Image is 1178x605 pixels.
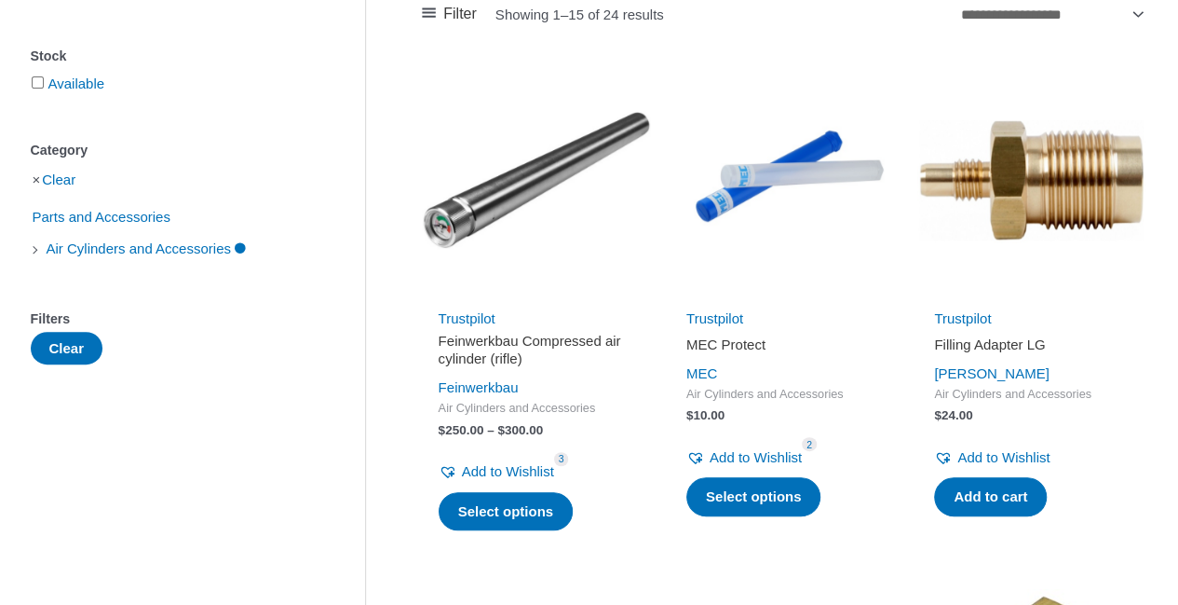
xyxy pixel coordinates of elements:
div: Stock [31,43,309,70]
span: Air Cylinders and Accessories [439,401,634,417]
a: Clear [42,172,75,187]
img: Filling Adapter LG [917,65,1146,295]
span: – [487,423,494,437]
a: Add to Wishlist [934,445,1049,471]
span: 3 [554,452,569,466]
span: 2 [802,437,817,451]
p: Showing 1–15 of 24 results [495,7,664,21]
span: Air Cylinders and Accessories [686,387,882,403]
a: Filling Adapter LG [934,336,1130,361]
span: $ [686,408,694,422]
bdi: 24.00 [934,408,972,422]
span: Add to Wishlist [957,449,1049,465]
img: Feinwerkbau Compressed air cylinder [422,65,651,295]
a: Add to Wishlist [439,459,554,485]
bdi: 250.00 [439,423,484,437]
button: Clear [31,332,103,364]
h2: Feinwerkbau Compressed air cylinder (rifle) [439,332,634,368]
a: Feinwerkbau Compressed air cylinder (rifle) [439,332,634,376]
a: Select options for “MEC Protect” [686,477,821,516]
span: $ [439,423,446,437]
span: $ [497,423,505,437]
span: Air Cylinders and Accessories [45,233,233,265]
span: Parts and Accessories [31,201,172,233]
h2: MEC Protect [686,336,882,354]
a: MEC Protect [686,336,882,361]
input: Available [32,76,44,89]
a: Add to Wishlist [686,445,802,471]
a: Add to cart: “Filling Adapter LG” [934,477,1047,516]
a: Available [48,76,105,91]
div: Filters [31,306,309,333]
a: Trustpilot [439,310,495,326]
img: MEC Protect [670,65,899,295]
div: Category [31,137,309,164]
span: $ [934,408,941,422]
a: [PERSON_NAME] [934,365,1049,381]
bdi: 300.00 [497,423,543,437]
span: Add to Wishlist [710,449,802,465]
a: Trustpilot [686,310,743,326]
a: Air Cylinders and Accessories [45,240,248,255]
a: Select options for “Feinwerkbau Compressed air cylinder (rifle)” [439,492,574,531]
a: Parts and Accessories [31,208,172,224]
span: Add to Wishlist [462,463,554,479]
a: MEC [686,365,717,381]
a: Feinwerkbau [439,379,519,395]
span: Air Cylinders and Accessories [934,387,1130,403]
bdi: 10.00 [686,408,724,422]
h2: Filling Adapter LG [934,336,1130,354]
a: Trustpilot [934,310,991,326]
